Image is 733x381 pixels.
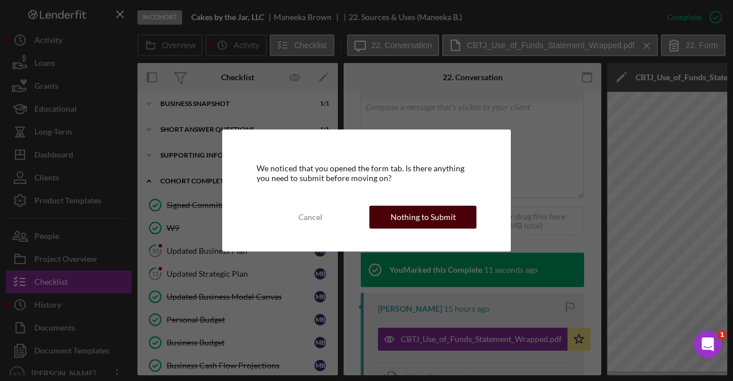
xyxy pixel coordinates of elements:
div: We noticed that you opened the form tab. Is there anything you need to submit before moving on? [257,164,476,182]
iframe: Intercom live chat [694,331,722,358]
div: Nothing to Submit [391,206,456,229]
button: Nothing to Submit [369,206,476,229]
button: Cancel [257,206,364,229]
span: 1 [718,331,727,340]
div: Cancel [298,206,322,229]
